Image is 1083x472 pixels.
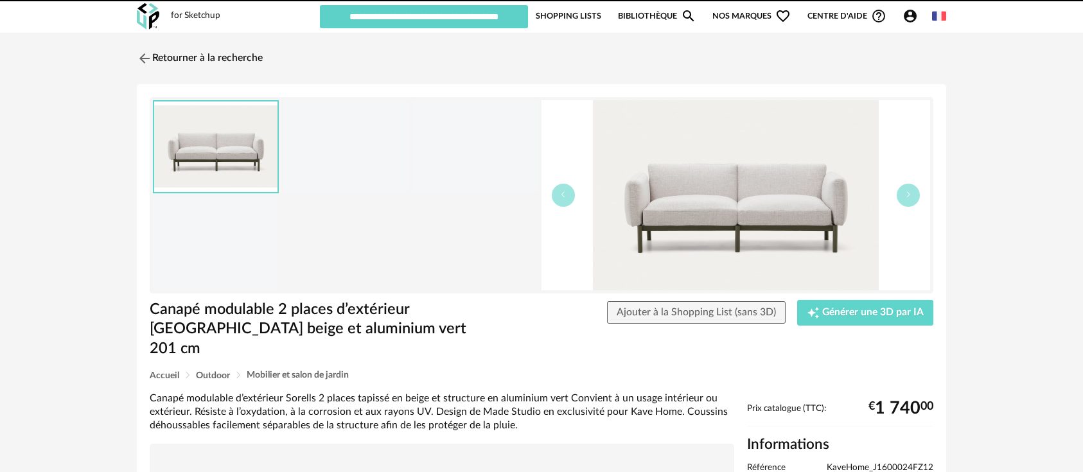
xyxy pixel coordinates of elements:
button: Ajouter à la Shopping List (sans 3D) [607,301,786,324]
span: Account Circle icon [902,8,924,24]
span: Centre d'aideHelp Circle Outline icon [807,8,886,24]
span: Magnify icon [681,8,696,24]
span: Creation icon [807,306,820,319]
span: Account Circle icon [902,8,918,24]
h1: Canapé modulable 2 places d’extérieur [GEOGRAPHIC_DATA] beige et aluminium vert 201 cm [150,300,469,359]
span: Générer une 3D par IA [822,308,924,318]
h2: Informations [747,435,933,454]
span: Heart Outline icon [775,8,791,24]
img: fr [932,9,946,23]
a: Retourner à la recherche [137,44,263,73]
a: BibliothèqueMagnify icon [618,4,696,28]
img: J1600024FZ12_1V01.jpg [541,100,930,290]
img: J1600024FZ12_1V01.jpg [154,101,277,192]
span: Nos marques [712,4,791,28]
span: Help Circle Outline icon [871,8,886,24]
div: € 00 [868,403,933,414]
span: Outdoor [196,371,230,380]
img: OXP [137,3,159,30]
span: Mobilier et salon de jardin [247,371,349,380]
span: Ajouter à la Shopping List (sans 3D) [617,307,776,317]
div: Breadcrumb [150,371,933,380]
div: for Sketchup [171,10,220,22]
span: Accueil [150,371,179,380]
a: Shopping Lists [536,4,601,28]
div: Canapé modulable d’extérieur Sorells 2 places tapissé en beige et structure en aluminium vert Con... [150,392,734,433]
div: Prix catalogue (TTC): [747,403,933,427]
img: svg+xml;base64,PHN2ZyB3aWR0aD0iMjQiIGhlaWdodD0iMjQiIHZpZXdCb3g9IjAgMCAyNCAyNCIgZmlsbD0ibm9uZSIgeG... [137,51,152,66]
button: Creation icon Générer une 3D par IA [797,300,933,326]
span: 1 740 [875,403,920,414]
